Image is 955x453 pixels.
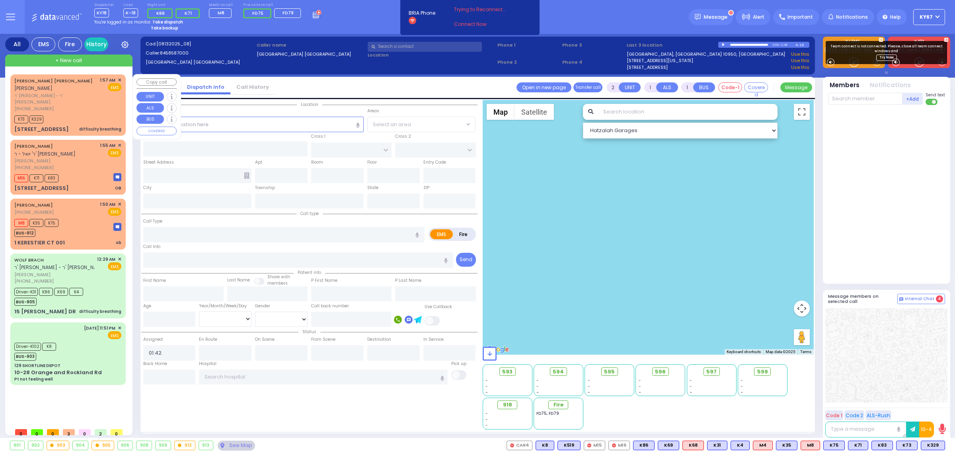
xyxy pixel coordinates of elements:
[156,10,165,16] span: K66
[14,369,102,377] div: 10-28 Orange and Rockland Rd
[553,368,564,376] span: 594
[557,441,581,450] div: K519
[146,41,254,47] label: Cad:
[780,82,812,92] button: Message
[825,410,843,420] button: Code 1
[690,389,692,395] span: -
[267,280,288,286] span: members
[14,271,94,278] span: [PERSON_NAME]
[108,149,121,157] span: EMS
[871,441,893,450] div: K83
[485,344,511,355] a: Open this area in Google Maps (opens a new window)
[588,383,590,389] span: -
[503,401,512,409] span: 918
[823,39,885,45] label: KJ EMS...
[536,383,539,389] span: -
[367,185,378,191] label: State
[515,104,554,120] button: Show satellite imagery
[95,429,107,435] span: 2
[409,10,435,17] span: BRIA Phone
[753,14,764,21] span: Alert
[156,441,171,450] div: 909
[143,336,163,343] label: Assigned
[682,441,704,450] div: ALS
[108,331,121,339] span: EMS
[14,92,97,105] span: ר' [PERSON_NAME] - ר' [PERSON_NAME]
[14,158,97,164] span: [PERSON_NAME]
[584,441,605,450] div: M15
[876,55,897,61] a: Try Now
[497,59,559,66] span: Phone 2
[29,115,43,123] span: K329
[425,304,452,310] label: Use Callback
[598,104,778,120] input: Search location
[836,14,868,21] span: Notifications
[423,159,446,166] label: Entry Code
[14,78,93,84] a: [PERSON_NAME] [PERSON_NAME]
[791,51,809,58] a: Use this
[776,441,797,450] div: K35
[871,441,893,450] div: BLS
[146,50,254,57] label: Caller:
[633,441,655,450] div: BLS
[255,303,270,309] label: Gender
[230,83,275,91] a: Call History
[823,441,845,450] div: K75
[562,59,624,66] span: Phone 4
[791,64,809,71] a: Use this
[368,42,482,52] input: Search a contact
[14,143,53,149] a: [PERSON_NAME]
[14,150,76,157] span: ר' יואל - ר' [PERSON_NAME]
[757,368,768,376] span: 599
[55,57,82,64] span: + New call
[731,441,750,450] div: BLS
[554,401,563,409] span: Fire
[395,133,411,140] label: Cross 2
[608,441,630,450] div: M16
[707,441,727,450] div: K31
[311,303,349,309] label: Call back number
[311,133,325,140] label: Cross 1
[63,429,75,435] span: 3
[29,219,43,227] span: K35
[47,429,59,435] span: 0
[143,244,160,250] label: Call Info
[244,172,249,179] span: Other building occupants
[913,9,945,25] button: KY67
[373,121,411,129] span: Select an area
[899,297,903,301] img: comment-alt.png
[367,159,377,166] label: Floor
[199,369,448,385] input: Search hospital
[113,173,121,181] img: message-box.svg
[368,52,495,59] label: Location
[97,256,115,262] span: 12:29 AM
[456,253,476,267] button: Send
[100,143,115,148] span: 1:55 AM
[54,288,68,296] span: K69
[704,13,727,21] span: Message
[294,269,325,275] span: Patient info
[485,410,529,416] div: -
[14,308,76,316] div: 15 [PERSON_NAME] DR
[487,104,515,120] button: Show street map
[791,57,809,64] a: Use this
[639,377,641,383] span: -
[485,416,529,422] div: -
[94,3,114,8] label: Dispatcher
[741,383,743,389] span: -
[108,83,121,91] span: EMS
[452,229,475,239] label: Fire
[926,92,945,98] span: Send text
[100,201,115,207] span: 1:50 AM
[14,125,69,133] div: [STREET_ADDRESS]
[118,441,133,450] div: 906
[243,3,304,8] label: Fire units on call
[311,277,337,284] label: P First Name
[896,441,918,450] div: K73
[143,185,152,191] label: City
[536,377,539,383] span: -
[587,443,591,447] img: red-radio-icon.svg
[741,389,743,395] span: -
[123,3,138,8] label: Lines
[919,422,934,437] button: 10-4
